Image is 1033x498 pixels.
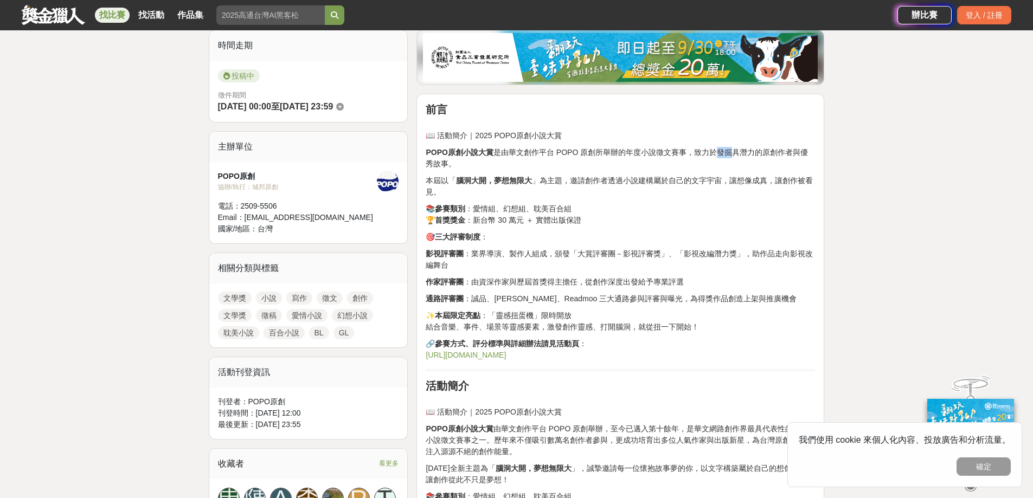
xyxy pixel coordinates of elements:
[209,30,408,61] div: 時間走期
[218,292,252,305] a: 文學獎
[218,408,399,419] div: 刊登時間： [DATE] 12:00
[426,148,493,157] strong: POPO原創小說大賞
[496,464,572,473] strong: 腦洞大開，夢想無限大
[426,310,815,333] p: ✨ ：「靈感扭蛋機」限時開放 結合音樂、事件、場景等靈感要素，激發創作靈感、打開腦洞，就從扭一下開始！
[347,292,373,305] a: 創作
[286,309,328,322] a: 愛情小說
[332,309,373,322] a: 幻想小說
[218,309,252,322] a: 文學獎
[426,175,815,198] p: 本屆以「 」為主題，邀請創作者透過小說建構屬於自己的文字宇宙，讓想像成真，讓創作被看見。
[280,102,333,111] span: [DATE] 23:59
[426,424,493,433] strong: POPO原創小說大賞
[435,232,480,241] strong: 三大評審制度
[426,248,815,271] p: ：業界導演、製作人組成，頒發「大賞評審團－影視評審獎」、「影視改編潛力獎」，助作品走向影視改編舞台
[426,351,506,359] a: [URL][DOMAIN_NAME]
[799,435,1011,444] span: 我們使用 cookie 來個人化內容、投放廣告和分析流量。
[218,171,377,182] div: POPO原創
[423,33,818,82] img: b0ef2173-5a9d-47ad-b0e3-de335e335c0a.jpg
[456,176,532,185] strong: 腦洞大開，夢想無限大
[216,5,325,25] input: 2025高通台灣AI黑客松
[218,396,399,408] div: 刊登者： POPO原創
[426,463,815,486] p: [DATE]全新主題為「 」，誠摯邀請每一位懷抱故事夢的你，以文字構築屬於自己的想像國度，讓創作從此不只是夢想！
[426,119,815,141] p: 📖 活動簡介｜2025 POPO原創小說大賞
[271,102,280,111] span: 至
[218,419,399,430] div: 最後更新： [DATE] 23:55
[426,380,469,392] strong: 活動簡介
[426,203,815,226] p: 📚 ：愛情組、幻想組、耽美百合組 🏆 ：新台幣 30 萬元 ＋ 實體出版保證
[426,249,464,258] strong: 影視評審團
[218,102,271,111] span: [DATE] 00:00
[426,338,815,361] p: 🔗 ：
[256,309,282,322] a: 徵稿
[957,6,1011,24] div: 登入 / 註冊
[897,6,952,24] a: 辦比賽
[218,91,246,99] span: 徵件期間
[435,216,465,224] strong: 首獎獎金
[286,292,312,305] a: 寫作
[309,326,329,339] a: BL
[218,459,244,468] span: 收藏者
[134,8,169,23] a: 找活動
[218,326,259,339] a: 耽美小說
[218,69,260,82] span: 投稿中
[426,276,815,288] p: ：由資深作家與歷屆首獎得主擔任，從創作深度出發給予專業評選
[927,399,1014,471] img: ff197300-f8ee-455f-a0ae-06a3645bc375.jpg
[957,457,1011,476] button: 確定
[426,104,447,115] strong: 前言
[426,395,815,418] p: 📖 活動簡介｜2025 POPO原創小說大賞
[209,253,408,283] div: 相關分類與標籤
[426,231,815,243] p: 🎯 ：
[173,8,208,23] a: 作品集
[209,132,408,162] div: 主辦單位
[426,423,815,457] p: 由華文創作平台 POPO 原創舉辦，至今已邁入第十餘年，是華文網路創作界最具代表性的年度小說徵文賽事之一。歷年來不僅吸引數萬名創作者參與，更成功培育出多位人氣作家與出版新星，為台灣原創小說圈注入...
[264,326,305,339] a: 百合小說
[258,224,273,233] span: 台灣
[435,311,480,320] strong: 本屆限定亮點
[218,182,377,192] div: 協辦/執行： 城邦原創
[317,292,343,305] a: 徵文
[333,326,355,339] a: GL
[256,292,282,305] a: 小說
[426,147,815,170] p: 是由華文創作平台 POPO 原創所舉辦的年度小說徵文賽事，致力於發掘具潛力的原創作者與優秀故事。
[426,277,464,286] strong: 作家評審團
[435,339,579,348] strong: 參賽方式、評分標準與詳細辦法請見活動頁
[95,8,130,23] a: 找比賽
[218,212,377,223] div: Email： [EMAIL_ADDRESS][DOMAIN_NAME]
[435,204,465,213] strong: 參賽類別
[209,357,408,387] div: 活動刊登資訊
[426,293,815,305] p: ：誠品、[PERSON_NAME]、Readmoo 三大通路參與評審與曝光，為得獎作品創造上架與推廣機會
[218,224,258,233] span: 國家/地區：
[426,294,464,303] strong: 通路評審團
[218,201,377,212] div: 電話： 2509-5506
[379,457,399,469] span: 看更多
